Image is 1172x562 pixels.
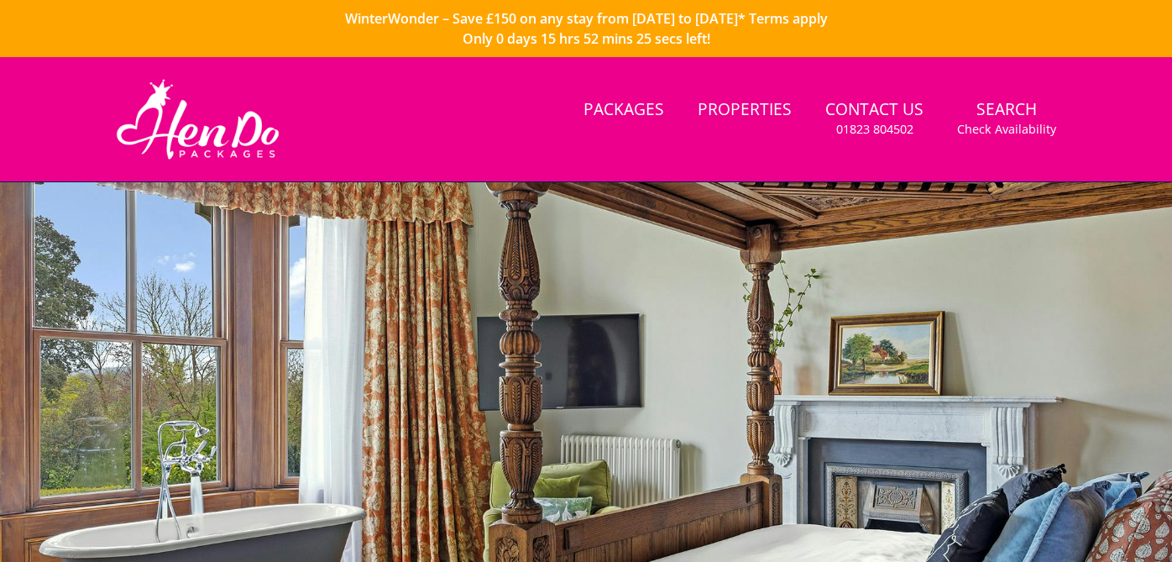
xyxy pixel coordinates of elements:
[691,92,798,129] a: Properties
[950,92,1063,146] a: SearchCheck Availability
[819,92,930,146] a: Contact Us01823 804502
[957,121,1056,138] small: Check Availability
[109,77,286,161] img: Hen Do Packages
[577,92,671,129] a: Packages
[463,29,710,48] span: Only 0 days 15 hrs 52 mins 25 secs left!
[836,121,913,138] small: 01823 804502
